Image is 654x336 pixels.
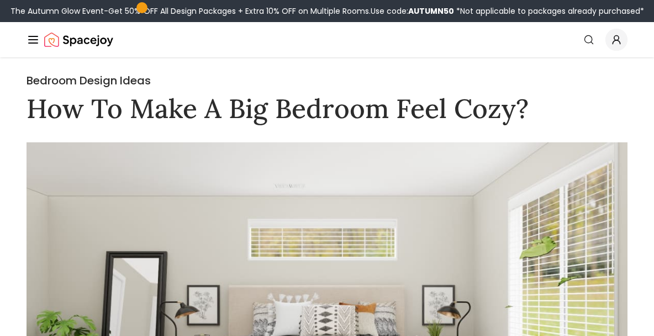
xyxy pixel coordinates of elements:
b: AUTUMN50 [408,6,454,17]
h1: How To Make A Big Bedroom Feel Cozy? [27,93,627,125]
img: Spacejoy Logo [44,29,113,51]
div: The Autumn Glow Event-Get 50% OFF All Design Packages + Extra 10% OFF on Multiple Rooms. [10,6,644,17]
h2: Bedroom Design Ideas [27,73,627,88]
span: Use code: [371,6,454,17]
span: *Not applicable to packages already purchased* [454,6,644,17]
a: Spacejoy [44,29,113,51]
nav: Global [27,22,627,57]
